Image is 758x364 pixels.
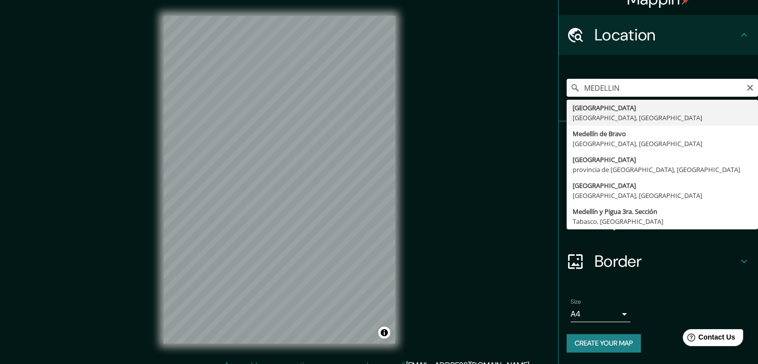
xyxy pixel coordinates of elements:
div: Location [559,15,758,55]
div: Medellín y Pigua 3ra. Sección [573,206,752,216]
h4: Border [595,251,738,271]
button: Toggle attribution [378,327,390,339]
h4: Layout [595,211,738,231]
div: [GEOGRAPHIC_DATA], [GEOGRAPHIC_DATA] [573,113,752,123]
div: [GEOGRAPHIC_DATA], [GEOGRAPHIC_DATA] [573,190,752,200]
div: A4 [571,306,630,322]
div: Medellín de Bravo [573,129,752,139]
div: [GEOGRAPHIC_DATA] [573,155,752,165]
div: [GEOGRAPHIC_DATA], [GEOGRAPHIC_DATA] [573,139,752,149]
button: Clear [746,82,754,92]
h4: Location [595,25,738,45]
div: Border [559,241,758,281]
div: provincia de [GEOGRAPHIC_DATA], [GEOGRAPHIC_DATA] [573,165,752,175]
div: Layout [559,201,758,241]
div: [GEOGRAPHIC_DATA] [573,181,752,190]
label: Size [571,298,581,306]
button: Create your map [567,334,641,353]
canvas: Map [163,16,395,344]
iframe: Help widget launcher [669,325,747,353]
div: [GEOGRAPHIC_DATA] [573,103,752,113]
input: Pick your city or area [567,79,758,97]
div: Tabasco, [GEOGRAPHIC_DATA] [573,216,752,226]
div: Pins [559,122,758,162]
div: Style [559,162,758,201]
